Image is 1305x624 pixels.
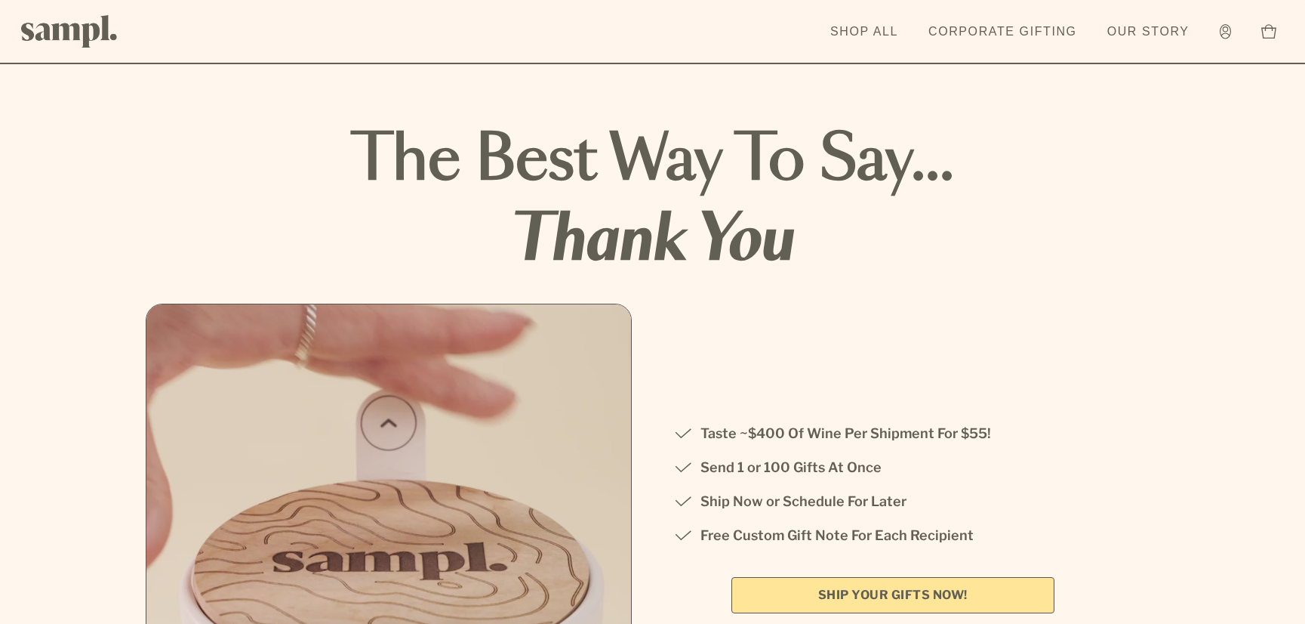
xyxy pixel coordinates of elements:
span: ... [911,131,954,191]
strong: thank you [146,201,1160,281]
a: Our Story [1100,15,1197,48]
a: Shop All [823,15,906,48]
li: Free Custom Gift Note For Each Recipient [674,524,1112,547]
img: Sampl logo [21,15,118,48]
li: Ship Now or Schedule For Later [674,490,1112,513]
li: Send 1 or 100 Gifts At Once [674,456,1112,479]
a: Corporate Gifting [921,15,1085,48]
strong: The best way to say [351,131,954,191]
li: Taste ~$400 Of Wine Per Shipment For $55! [674,422,1112,445]
a: SHIP YOUR GIFTS NOW! [731,577,1054,613]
